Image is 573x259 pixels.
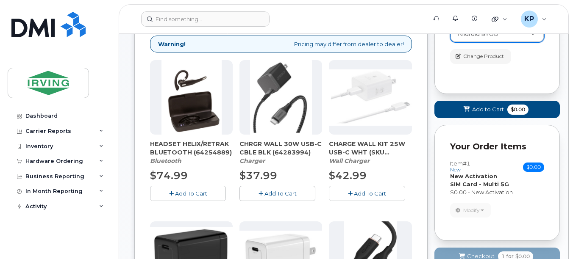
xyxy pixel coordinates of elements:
div: CHRGR WALL 30W USB-C CBLE BLK (64283994) [239,140,322,165]
span: KP [524,14,534,24]
small: new [450,167,461,173]
span: Add To Cart [264,190,297,197]
span: Add To Cart [175,190,207,197]
button: Change Product [450,49,511,64]
div: Karen Perera [515,11,553,28]
span: Modify [463,207,480,214]
em: Charger [239,157,265,165]
a: Android BYOD [451,27,544,42]
button: Add to Cart $0.00 [434,101,560,118]
div: HEADSET HELIX/RETRAK BLUETOOTH (64254889) [150,140,233,165]
h3: Item [450,160,470,173]
span: $74.99 [150,169,188,182]
button: Modify [450,203,491,218]
button: Add To Cart [329,186,405,201]
span: $0.00 [523,163,544,172]
span: Add to Cart [472,105,504,113]
span: #1 [463,160,470,167]
div: CHARGE WALL KIT 25W USB-C WHT (SKU 64287309) [329,140,412,165]
span: Android BYOD [458,31,498,37]
div: Quicklinks [486,11,513,28]
img: CHARGE_WALL_KIT_25W_USB-C_WHT.png [329,69,412,125]
span: Add To Cart [354,190,386,197]
strong: Warning! [158,40,186,48]
em: Bluetooth [150,157,181,165]
div: Pricing may differ from dealer to dealer! [150,36,412,53]
span: CHRGR WALL 30W USB-C CBLE BLK (64283994) [239,140,322,157]
span: Change Product [463,52,504,60]
span: $37.99 [239,169,277,182]
p: Your Order Items [450,141,544,153]
img: download.png [161,60,222,135]
span: $42.99 [329,169,367,182]
strong: SIM Card - Multi 5G [450,181,509,187]
input: Find something... [141,11,270,27]
span: $0.00 [507,105,528,115]
strong: New Activation [450,173,497,179]
span: CHARGE WALL KIT 25W USB-C WHT (SKU 64287309) [329,140,412,157]
span: HEADSET HELIX/RETRAK BLUETOOTH (64254889) [150,140,233,157]
button: Add To Cart [239,186,315,201]
em: Wall Charger [329,157,370,165]
button: Add To Cart [150,186,226,201]
img: chrgr_wall_30w_-_blk.png [250,60,312,135]
div: $0.00 - New Activation [450,188,544,196]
